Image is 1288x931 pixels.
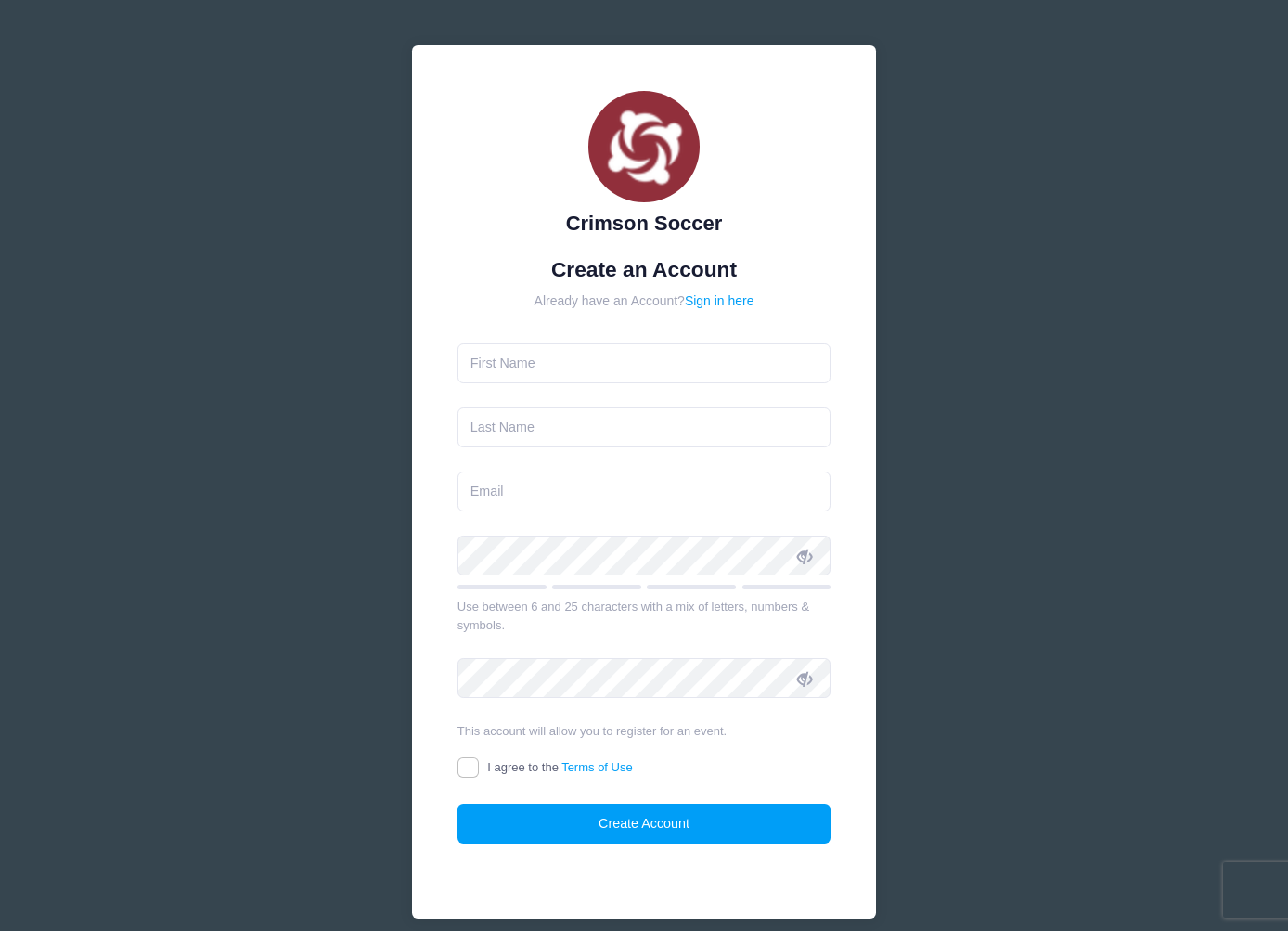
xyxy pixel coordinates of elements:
a: Terms of Use [561,760,633,774]
div: Use between 6 and 25 characters with a mix of letters, numbers & symbols. [457,598,831,634]
input: Email [457,472,831,511]
img: Crimson Soccer [588,91,700,202]
div: Already have an Account? [457,291,831,311]
button: Create Account [457,804,831,844]
div: Crimson Soccer [457,208,831,239]
input: Last Name [457,407,831,447]
span: I agree to the [487,760,632,774]
div: This account will allow you to register for an event. [457,722,831,741]
input: I agree to theTerms of Use [457,757,479,779]
input: First Name [457,343,831,383]
h1: Create an Account [457,257,831,282]
a: Sign in here [685,293,754,308]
